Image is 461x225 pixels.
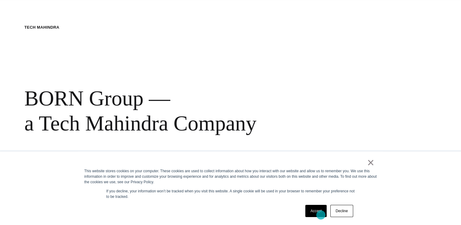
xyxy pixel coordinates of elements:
a: × [367,160,374,165]
a: Decline [330,205,353,217]
div: BORN Group — a Tech Mahindra Company [24,86,372,136]
div: Tech Mahindra [24,24,59,30]
p: If you decline, your information won’t be tracked when you visit this website. A single cookie wi... [106,188,355,199]
div: This website stores cookies on your computer. These cookies are used to collect information about... [84,168,377,185]
a: Accept [305,205,327,217]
